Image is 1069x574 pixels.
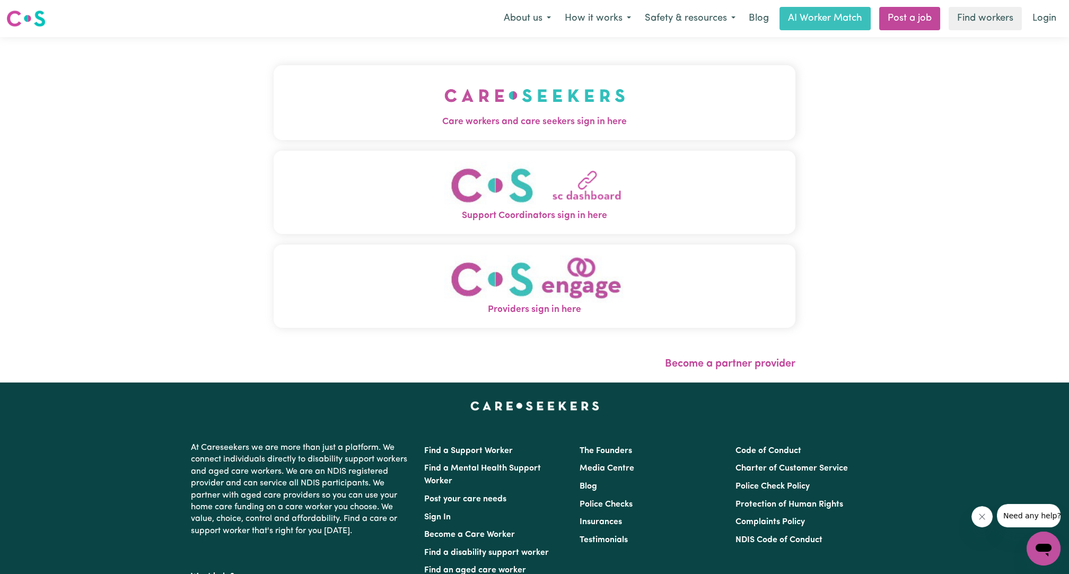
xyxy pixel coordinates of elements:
a: Complaints Policy [735,518,805,526]
a: Find a disability support worker [424,549,549,557]
span: Care workers and care seekers sign in here [274,115,795,129]
a: The Founders [580,447,632,455]
a: Charter of Customer Service [735,464,848,473]
p: At Careseekers we are more than just a platform. We connect individuals directly to disability su... [191,438,411,541]
button: Support Coordinators sign in here [274,151,795,234]
a: Media Centre [580,464,634,473]
a: Protection of Human Rights [735,500,843,509]
a: Post your care needs [424,495,506,503]
a: Find a Mental Health Support Worker [424,464,541,485]
a: Police Checks [580,500,633,509]
a: Testimonials [580,536,628,544]
a: Code of Conduct [735,447,801,455]
iframe: Message from company [997,504,1061,527]
a: NDIS Code of Conduct [735,536,822,544]
a: Insurances [580,518,622,526]
a: Find a Support Worker [424,447,513,455]
a: Sign In [424,513,451,521]
button: How it works [558,7,638,30]
a: Careseekers logo [6,6,46,31]
a: Blog [580,482,597,491]
button: Providers sign in here [274,245,795,328]
span: Support Coordinators sign in here [274,209,795,223]
a: Post a job [879,7,940,30]
a: Blog [742,7,775,30]
iframe: Close message [971,506,993,527]
button: Care workers and care seekers sign in here [274,65,795,140]
a: Become a Care Worker [424,530,515,539]
a: Become a partner provider [665,359,795,369]
a: Find workers [949,7,1022,30]
img: Careseekers logo [6,9,46,28]
button: Safety & resources [638,7,742,30]
a: AI Worker Match [779,7,871,30]
a: Police Check Policy [735,482,810,491]
iframe: Button to launch messaging window [1027,532,1061,566]
button: About us [497,7,558,30]
span: Need any help? [6,7,64,16]
a: Careseekers home page [470,402,599,410]
span: Providers sign in here [274,303,795,317]
a: Login [1026,7,1063,30]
